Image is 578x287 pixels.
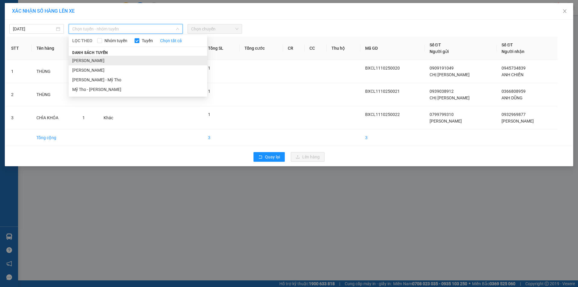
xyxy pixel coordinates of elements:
span: CHƯA QUA CẦU RR [5,35,44,67]
span: Người gửi [430,49,449,54]
span: Danh sách tuyến [69,50,112,55]
td: 1 [6,60,32,83]
th: Tổng SL [203,37,240,60]
span: Tuyến [139,37,155,44]
span: Chọn chuyến [191,24,238,33]
div: 0932969877 [57,26,119,34]
span: 1 [208,66,210,70]
th: Thu hộ [327,37,360,60]
th: Tên hàng [32,37,78,60]
div: 0799799310 [5,27,53,35]
th: Mã GD [360,37,425,60]
span: BXCL1110250022 [365,112,400,117]
td: 3 [6,106,32,129]
span: 1 [82,115,85,120]
div: [GEOGRAPHIC_DATA] [57,5,119,19]
span: 1 [208,112,210,117]
span: 0909191049 [430,66,454,70]
span: 1 [208,89,210,94]
span: ANH DŨNG [502,95,523,100]
span: CHỊ [PERSON_NAME] [430,72,470,77]
span: Số ĐT [502,42,513,47]
td: 3 [203,129,240,146]
span: Chọn tuyến - nhóm tuyến [72,24,179,33]
td: 2 [6,83,32,106]
span: down [176,27,179,31]
span: 0932969877 [502,112,526,117]
span: ANH CHIẾN [502,72,524,77]
th: CR [283,37,305,60]
td: THÙNG [32,60,78,83]
th: STT [6,37,32,60]
span: close [562,9,567,14]
span: BXCL1110250020 [365,66,400,70]
th: Tổng cước [240,37,283,60]
span: Số ĐT [430,42,441,47]
li: [PERSON_NAME] [69,65,207,75]
td: Khác [99,106,127,129]
span: Nhóm tuyến [102,37,130,44]
td: Tổng cộng [32,129,78,146]
span: [PERSON_NAME] [430,119,462,123]
li: [PERSON_NAME] [69,56,207,65]
td: 3 [360,129,425,146]
th: CC [305,37,327,60]
span: 0945734839 [502,66,526,70]
button: rollbackQuay lại [253,152,285,162]
span: 0366808959 [502,89,526,94]
span: LỌC THEO [72,37,92,44]
a: Chọn tất cả [160,37,182,44]
div: [PERSON_NAME] [5,20,53,27]
span: BXCL1110250021 [365,89,400,94]
td: CHÌA KHÓA [32,106,78,129]
td: THÙNG [32,83,78,106]
span: Quay lại [265,154,280,160]
span: Người nhận [502,49,524,54]
button: uploadLên hàng [291,152,325,162]
input: 11/10/2025 [13,26,55,32]
span: 0799799310 [430,112,454,117]
div: [PERSON_NAME] [57,19,119,26]
span: Gửi: [5,6,14,12]
span: [PERSON_NAME] [502,119,534,123]
li: Mỹ Tho - [PERSON_NAME] [69,85,207,94]
span: DĐ: [5,39,14,45]
div: BX [PERSON_NAME] [5,5,53,20]
span: XÁC NHẬN SỐ HÀNG LÊN XE [12,8,75,14]
span: rollback [258,155,263,160]
li: [PERSON_NAME] - Mỹ Tho [69,75,207,85]
span: 0939038912 [430,89,454,94]
button: Close [556,3,573,20]
span: CHỊ [PERSON_NAME] [430,95,470,100]
span: Nhận: [57,5,72,11]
